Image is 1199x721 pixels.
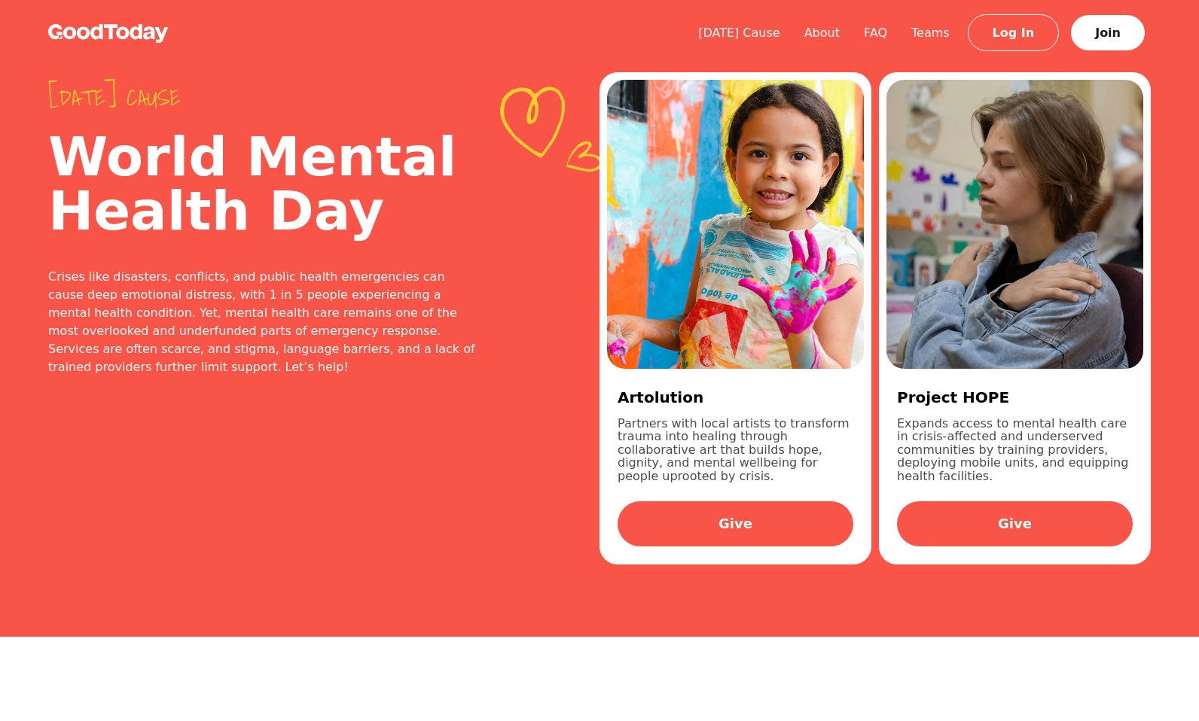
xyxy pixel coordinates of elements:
[686,26,792,40] a: [DATE] Cause
[968,14,1060,51] a: Log In
[607,80,864,369] img: b99a7f0e-d762-42fa-a6fd-e4efac1c17d5.jpg
[899,26,962,40] a: Teams
[618,501,853,546] a: Give
[48,268,479,376] div: Crises like disasters, conflicts, and public health emergencies can cause deep emotional distress...
[852,26,899,40] a: FAQ
[618,387,853,408] h3: Artolution
[618,417,853,483] p: Partners with local artists to transform trauma into healing through collaborative art that build...
[48,24,169,43] img: GoodToday
[48,129,479,238] h2: World Mental Health Day
[897,417,1133,483] p: Expands access to mental health care in crisis-affected and underserved communities by training p...
[897,501,1133,546] a: Give
[48,84,479,111] span: [DATE] cause
[1071,15,1145,50] a: Join
[886,80,1143,369] img: 949d8cbd-62c7-4d4d-abdb-c21ed7047c12.jpg
[897,387,1133,408] h3: Project HOPE
[792,26,852,40] a: About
